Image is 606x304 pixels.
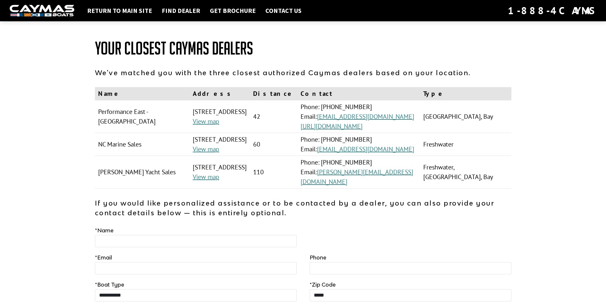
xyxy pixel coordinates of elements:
td: 60 [250,133,297,156]
td: [PERSON_NAME] Yacht Sales [95,156,190,188]
th: Type [420,87,511,100]
a: [PERSON_NAME][EMAIL_ADDRESS][DOMAIN_NAME] [301,168,413,186]
td: Performance East - [GEOGRAPHIC_DATA] [95,100,190,133]
td: [GEOGRAPHIC_DATA], Bay [420,100,511,133]
th: Address [190,87,250,100]
p: We've matched you with the three closest authorized Caymas dealers based on your location. [95,68,511,77]
a: [EMAIL_ADDRESS][DOMAIN_NAME] [317,145,414,153]
td: [STREET_ADDRESS] [190,133,250,156]
a: Return to main site [84,6,155,15]
td: Phone: [PHONE_NUMBER] Email: [297,100,420,133]
a: View map [193,173,219,181]
label: Email [95,254,112,261]
label: Boat Type [95,281,124,289]
a: View map [193,117,219,126]
a: Find Dealer [159,6,203,15]
a: Get Brochure [207,6,259,15]
p: If you would like personalized assistance or to be contacted by a dealer, you can also provide yo... [95,198,511,218]
th: Distance [250,87,297,100]
td: 110 [250,156,297,188]
label: Name [95,227,114,234]
img: white-logo-c9c8dbefe5ff5ceceb0f0178aa75bf4bb51f6bca0971e226c86eb53dfe498488.png [10,5,74,17]
td: 42 [250,100,297,133]
div: 1-888-4CAYMAS [508,4,596,18]
td: Phone: [PHONE_NUMBER] Email: [297,133,420,156]
td: NC Marine Sales [95,133,190,156]
h1: Your Closest Caymas Dealers [95,39,511,58]
a: View map [193,145,219,153]
label: Phone [310,254,326,261]
a: Contact Us [262,6,305,15]
a: [URL][DOMAIN_NAME] [301,122,363,130]
th: Name [95,87,190,100]
td: Freshwater, [GEOGRAPHIC_DATA], Bay [420,156,511,188]
td: [STREET_ADDRESS] [190,156,250,188]
label: Zip Code [310,281,336,289]
td: Freshwater [420,133,511,156]
td: [STREET_ADDRESS] [190,100,250,133]
a: [EMAIL_ADDRESS][DOMAIN_NAME] [317,112,414,121]
td: Phone: [PHONE_NUMBER] Email: [297,156,420,188]
th: Contact [297,87,420,100]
